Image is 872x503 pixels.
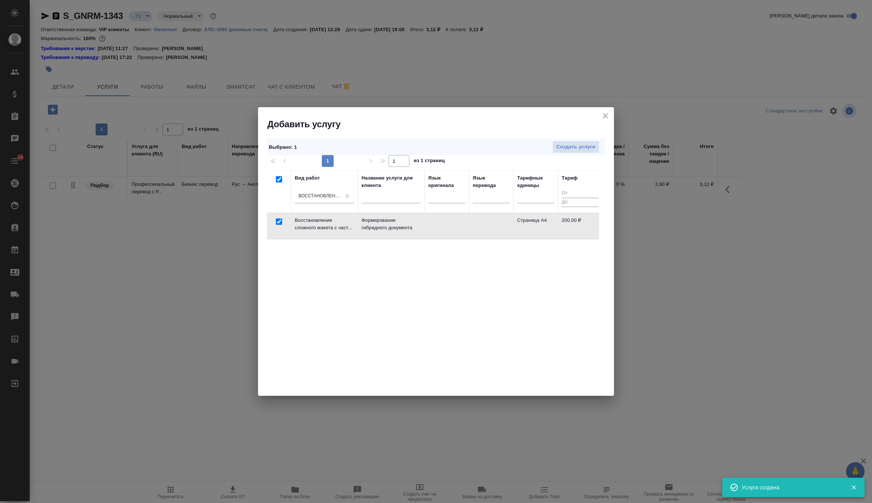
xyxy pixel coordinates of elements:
div: Вид работ [295,174,320,182]
span: из 1 страниц [414,156,445,167]
button: Создать услуги [552,141,599,154]
div: Язык перевода [473,174,510,189]
span: Создать услуги [556,143,595,151]
span: Выбрано : 1 [269,144,297,150]
div: Тарифные единицы [517,174,554,189]
p: Формирование гибридного документа [361,217,421,231]
input: От [562,189,599,198]
p: Восстановление сложного макета с част... [295,217,354,231]
div: Тариф [562,174,578,182]
input: До [562,198,599,207]
h2: Добавить услугу [267,118,614,130]
div: Язык оригинала [428,174,465,189]
button: Закрыть [846,484,861,491]
td: 200,00 ₽ [558,213,602,239]
td: Страница А4 [513,213,558,239]
div: Услуга создана [742,484,840,491]
div: Название услуги для клиента [361,174,421,189]
button: close [600,110,611,121]
div: Восстановление сложного макета с частичным соответствием оформлению оригинала [298,193,341,199]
